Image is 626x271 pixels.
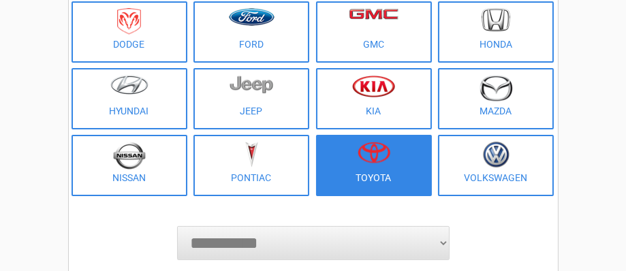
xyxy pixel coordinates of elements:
img: nissan [113,142,146,170]
img: hyundai [110,75,148,95]
img: toyota [358,142,390,163]
img: gmc [349,8,398,20]
img: kia [352,75,395,97]
img: jeep [230,75,273,94]
a: Kia [316,68,432,129]
a: Honda [438,1,554,63]
a: Volkswagen [438,135,554,196]
img: pontiac [245,142,258,168]
img: honda [482,8,510,32]
img: dodge [117,8,141,35]
a: Nissan [72,135,187,196]
a: Dodge [72,1,187,63]
a: Toyota [316,135,432,196]
a: Ford [193,1,309,63]
img: volkswagen [483,142,510,168]
a: Pontiac [193,135,309,196]
img: mazda [479,75,513,101]
a: Hyundai [72,68,187,129]
a: Mazda [438,68,554,129]
a: Jeep [193,68,309,129]
a: GMC [316,1,432,63]
img: ford [229,8,275,26]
